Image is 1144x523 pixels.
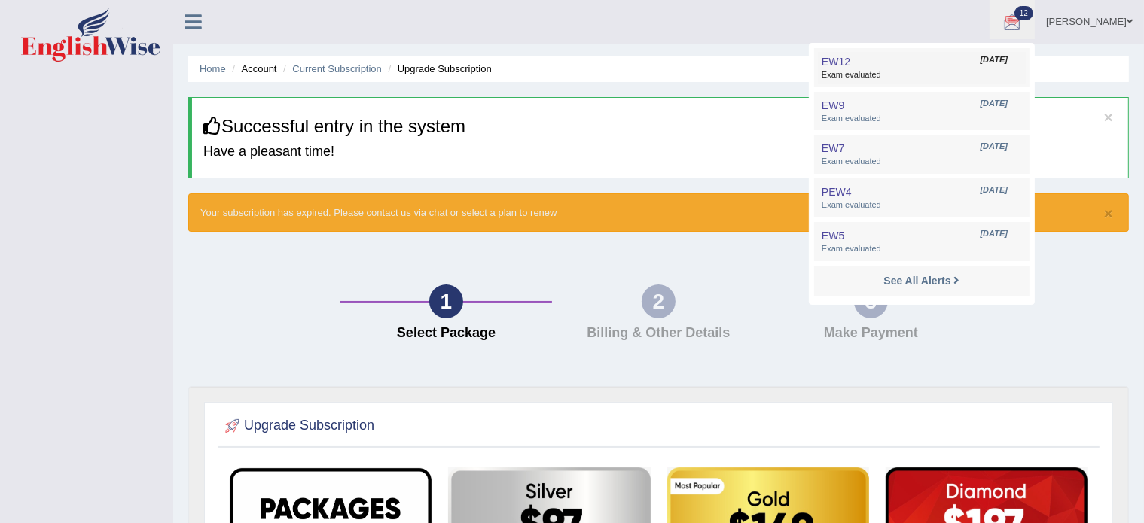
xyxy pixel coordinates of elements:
[1104,205,1113,221] button: ×
[822,186,852,198] span: PEW4
[822,56,850,68] span: EW12
[1014,6,1033,20] span: 12
[772,326,969,341] h4: Make Payment
[818,182,1026,214] a: PEW4 [DATE] Exam evaluated
[822,142,844,154] span: EW7
[1104,109,1113,125] button: ×
[818,138,1026,170] a: EW7 [DATE] Exam evaluated
[560,326,757,341] h4: Billing & Other Details
[981,141,1008,153] span: [DATE]
[385,62,492,76] li: Upgrade Subscription
[818,52,1026,84] a: EW12 [DATE] Exam evaluated
[818,226,1026,257] a: EW5 [DATE] Exam evaluated
[822,113,1022,125] span: Exam evaluated
[818,96,1026,127] a: EW9 [DATE] Exam evaluated
[221,415,374,437] h2: Upgrade Subscription
[188,193,1129,232] div: Your subscription has expired. Please contact us via chat or select a plan to renew
[822,156,1022,168] span: Exam evaluated
[883,275,950,287] strong: See All Alerts
[981,184,1008,196] span: [DATE]
[981,228,1008,240] span: [DATE]
[228,62,276,76] li: Account
[200,63,226,74] a: Home
[822,69,1022,81] span: Exam evaluated
[822,99,844,111] span: EW9
[292,63,382,74] a: Current Subscription
[642,284,676,318] div: 2
[822,199,1022,211] span: Exam evaluated
[203,144,1117,160] h4: Have a pleasant time!
[880,272,963,289] a: See All Alerts
[348,326,545,341] h4: Select Package
[822,230,844,242] span: EW5
[981,98,1008,110] span: [DATE]
[429,284,463,318] div: 1
[981,54,1008,66] span: [DATE]
[203,117,1117,136] h3: Successful entry in the system
[822,243,1022,255] span: Exam evaluated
